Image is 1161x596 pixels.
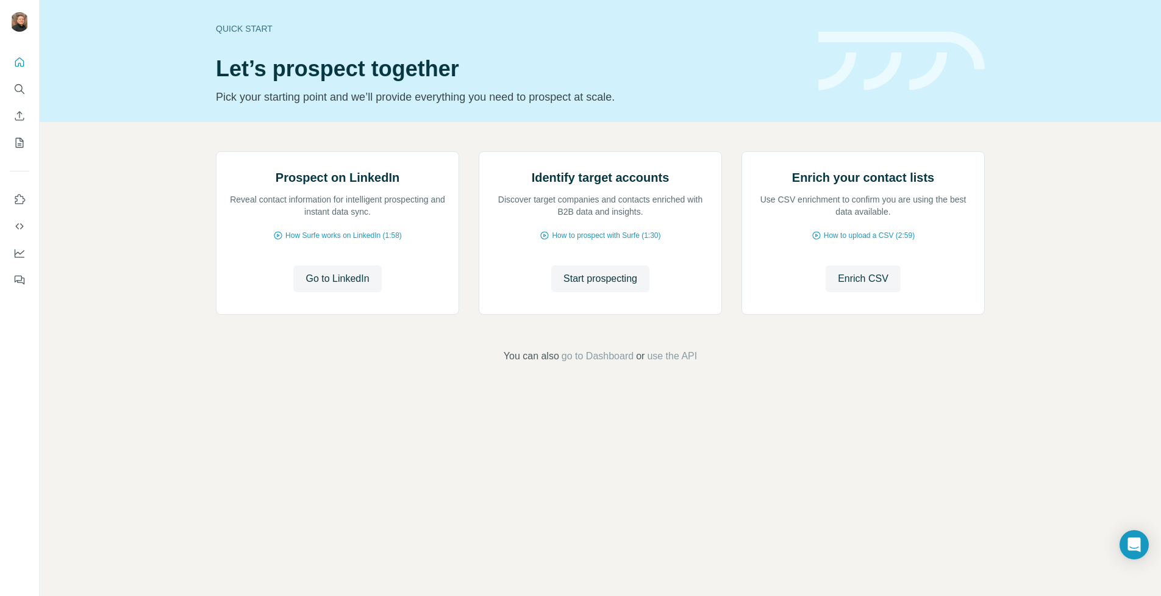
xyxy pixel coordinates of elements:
[824,230,915,241] span: How to upload a CSV (2:59)
[504,349,559,364] span: You can also
[838,271,888,286] span: Enrich CSV
[792,169,934,186] h2: Enrich your contact lists
[293,265,381,292] button: Go to LinkedIn
[826,265,901,292] button: Enrich CSV
[10,78,29,100] button: Search
[216,23,804,35] div: Quick start
[276,169,399,186] h2: Prospect on LinkedIn
[216,57,804,81] h1: Let’s prospect together
[647,349,697,364] button: use the API
[1120,530,1149,559] div: Open Intercom Messenger
[551,265,649,292] button: Start prospecting
[285,230,402,241] span: How Surfe works on LinkedIn (1:58)
[562,349,634,364] button: go to Dashboard
[216,88,804,106] p: Pick your starting point and we’ll provide everything you need to prospect at scale.
[305,271,369,286] span: Go to LinkedIn
[10,51,29,73] button: Quick start
[563,271,637,286] span: Start prospecting
[10,269,29,291] button: Feedback
[10,105,29,127] button: Enrich CSV
[818,32,985,91] img: banner
[532,169,670,186] h2: Identify target accounts
[10,242,29,264] button: Dashboard
[10,188,29,210] button: Use Surfe on LinkedIn
[491,193,709,218] p: Discover target companies and contacts enriched with B2B data and insights.
[636,349,645,364] span: or
[10,215,29,237] button: Use Surfe API
[10,132,29,154] button: My lists
[552,230,660,241] span: How to prospect with Surfe (1:30)
[754,193,972,218] p: Use CSV enrichment to confirm you are using the best data available.
[229,193,446,218] p: Reveal contact information for intelligent prospecting and instant data sync.
[10,12,29,32] img: Avatar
